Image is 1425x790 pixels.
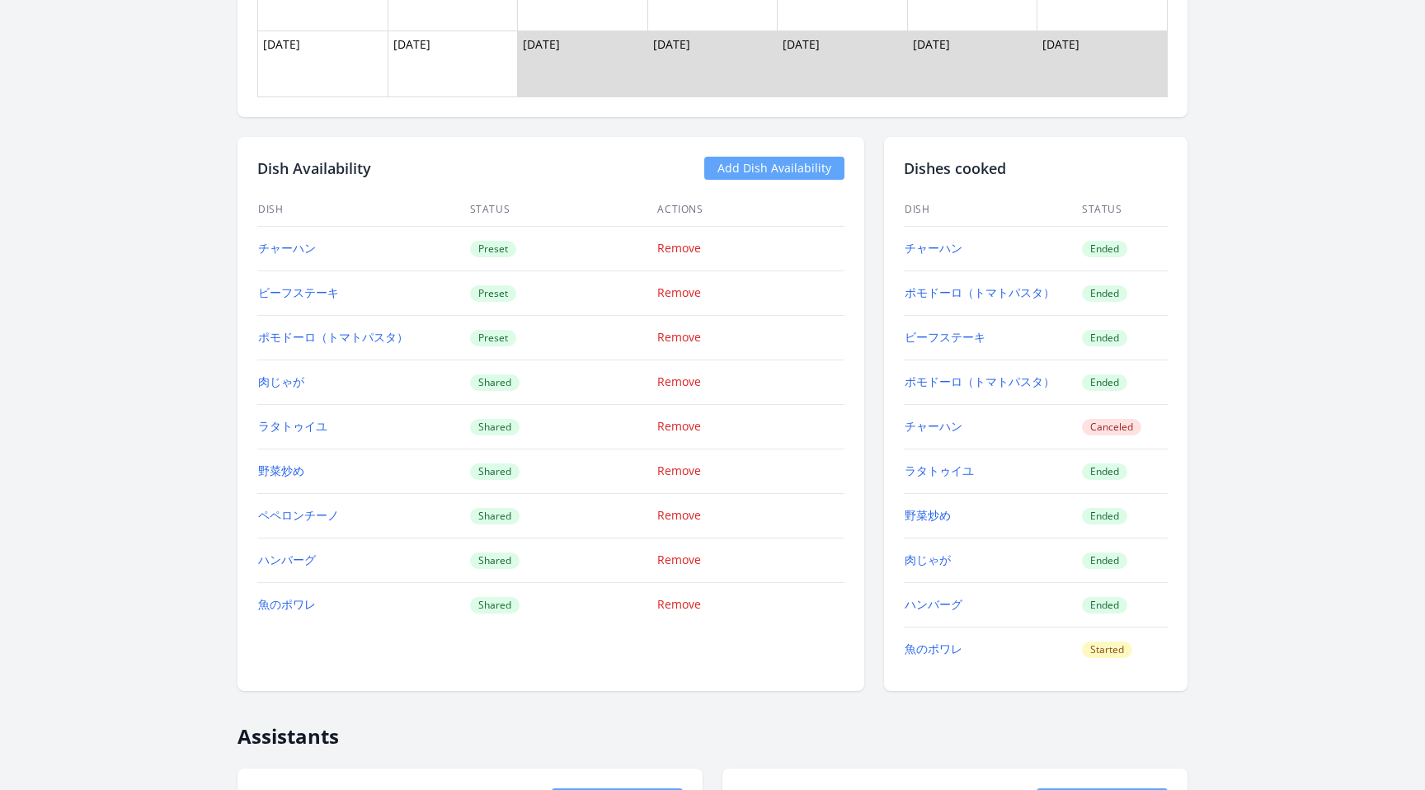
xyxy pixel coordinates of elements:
a: 野菜炒め [905,507,951,523]
span: Ended [1082,508,1127,524]
th: Status [1081,193,1168,227]
a: ラタトゥイユ [905,463,974,478]
td: [DATE] [907,31,1037,96]
span: Shared [470,374,520,391]
span: Preset [470,285,516,302]
a: Remove [657,329,701,345]
span: Ended [1082,553,1127,569]
span: Canceled [1082,419,1141,435]
a: Remove [657,374,701,389]
span: Shared [470,508,520,524]
span: Shared [470,463,520,480]
a: 野菜炒め [258,463,304,478]
span: Ended [1082,463,1127,480]
span: Ended [1082,285,1127,302]
td: [DATE] [647,31,778,96]
a: ポモドーロ（トマトパスタ） [905,284,1055,300]
a: 魚のポワレ [258,596,316,612]
a: ラタトゥイユ [258,418,327,434]
a: ビーフステーキ [905,329,985,345]
td: [DATE] [1037,31,1168,96]
span: Preset [470,241,516,257]
a: ビーフステーキ [258,284,339,300]
th: Dish [257,193,469,227]
a: Remove [657,596,701,612]
a: ハンバーグ [258,552,316,567]
span: Ended [1082,374,1127,391]
h2: Dishes cooked [904,157,1168,180]
a: Remove [657,507,701,523]
h2: Dish Availability [257,157,371,180]
a: Remove [657,552,701,567]
a: ハンバーグ [905,596,962,612]
a: チャーハン [905,418,962,434]
th: Actions [656,193,844,227]
a: チャーハン [905,240,962,256]
h2: Assistants [237,711,1187,749]
td: [DATE] [518,31,648,96]
a: Add Dish Availability [704,157,844,180]
span: Preset [470,330,516,346]
span: Shared [470,419,520,435]
td: [DATE] [778,31,908,96]
th: Status [469,193,657,227]
td: [DATE] [388,31,518,96]
span: Shared [470,597,520,614]
a: 肉じゃが [258,374,304,389]
a: ペペロンチーノ [258,507,339,523]
span: Ended [1082,241,1127,257]
a: Remove [657,240,701,256]
a: Remove [657,284,701,300]
span: Ended [1082,330,1127,346]
span: Ended [1082,597,1127,614]
td: [DATE] [258,31,388,96]
a: ポモドーロ（トマトパスタ） [905,374,1055,389]
a: Remove [657,463,701,478]
a: 魚のポワレ [905,641,962,656]
span: Shared [470,553,520,569]
th: Dish [904,193,1081,227]
a: ポモドーロ（トマトパスタ） [258,329,408,345]
a: チャーハン [258,240,316,256]
a: Remove [657,418,701,434]
span: Started [1082,642,1132,658]
a: 肉じゃが [905,552,951,567]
